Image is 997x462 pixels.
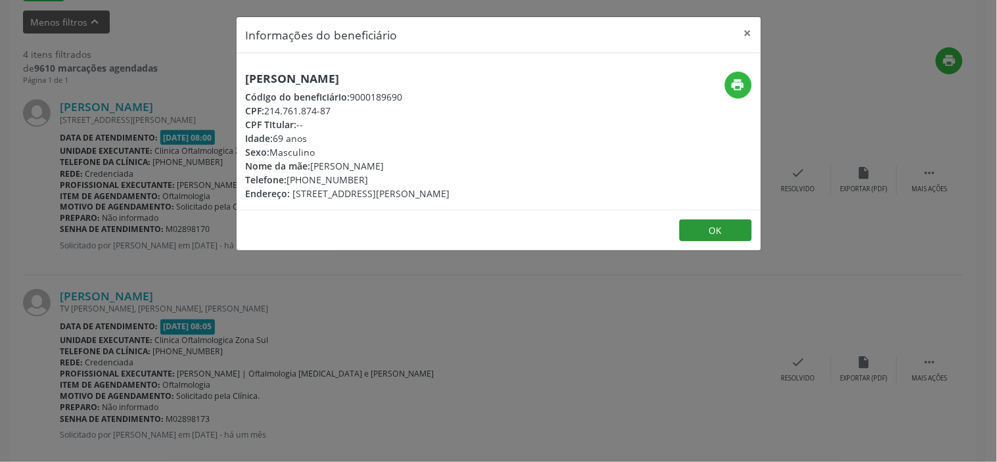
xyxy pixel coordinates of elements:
span: Idade: [246,132,273,145]
div: 214.761.874-87 [246,104,450,118]
span: [STREET_ADDRESS][PERSON_NAME] [293,187,450,200]
div: 69 anos [246,131,450,145]
h5: [PERSON_NAME] [246,72,450,85]
button: Close [735,17,761,49]
div: 9000189690 [246,90,450,104]
div: [PERSON_NAME] [246,159,450,173]
div: Masculino [246,145,450,159]
h5: Informações do beneficiário [246,26,398,43]
span: CPF: [246,104,265,117]
span: Telefone: [246,173,287,186]
button: OK [680,219,752,242]
span: Sexo: [246,146,270,158]
span: Nome da mãe: [246,160,311,172]
div: -- [246,118,450,131]
div: [PHONE_NUMBER] [246,173,450,187]
button: print [725,72,752,99]
span: Endereço: [246,187,290,200]
span: CPF Titular: [246,118,297,131]
span: Código do beneficiário: [246,91,350,103]
i: print [731,78,745,92]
